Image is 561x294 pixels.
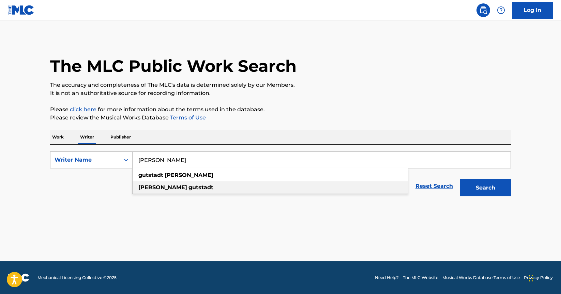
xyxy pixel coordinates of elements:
a: The MLC Website [403,275,438,281]
p: Publisher [108,130,133,144]
p: The accuracy and completeness of The MLC's data is determined solely by our Members. [50,81,511,89]
span: Mechanical Licensing Collective © 2025 [37,275,117,281]
a: Log In [512,2,553,19]
div: Help [494,3,508,17]
strong: gutstadt [138,172,163,178]
strong: [PERSON_NAME] [165,172,213,178]
p: Please for more information about the terms used in the database. [50,105,511,114]
img: search [479,6,487,14]
p: It is not an authoritative source for recording information. [50,89,511,97]
a: Terms of Use [169,114,206,121]
a: Musical Works Database Terms of Use [442,275,520,281]
strong: [PERSON_NAME] [138,184,187,191]
p: Work [50,130,66,144]
img: MLC Logo [8,5,34,15]
a: Need Help? [375,275,399,281]
a: click here [70,106,96,113]
a: Privacy Policy [524,275,553,281]
div: Writer Name [55,156,116,164]
strong: gutstadt [188,184,213,191]
button: Search [460,179,511,196]
a: Reset Search [412,179,456,194]
p: Please review the Musical Works Database [50,114,511,122]
a: Public Search [476,3,490,17]
div: Drag [529,268,533,289]
img: help [497,6,505,14]
p: Writer [78,130,96,144]
img: logo [8,274,29,282]
h1: The MLC Public Work Search [50,56,297,76]
form: Search Form [50,151,511,200]
iframe: Chat Widget [527,261,561,294]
